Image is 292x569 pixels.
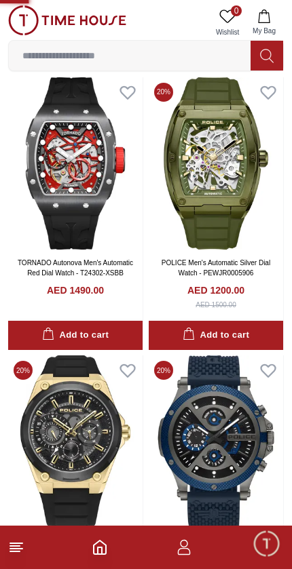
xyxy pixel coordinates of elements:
a: POLICE Men's Automatic Silver Dial Watch - PEWJR0005906 [162,259,270,277]
img: POLICE Men's Multi Function Black Dial Watch - PEWJQ2203241 [8,355,143,528]
img: TORNADO Autonova Men's Automatic Red Dial Watch - T24302-XSBB [8,77,143,250]
a: 0Wishlist [211,5,244,40]
img: POLICE Men's Chronograph Blue Dial Watch - PEWJQ2110503 [149,355,283,528]
a: TORNADO Autonova Men's Automatic Red Dial Watch - T24302-XSBB [18,259,133,277]
span: My Bag [247,26,281,36]
span: 20 % [154,83,173,102]
div: Add to cart [42,328,109,343]
button: Add to cart [149,321,283,350]
div: Add to cart [183,328,249,343]
button: Add to cart [8,321,143,350]
span: 20 % [14,361,33,380]
span: 0 [231,5,242,16]
button: My Bag [244,5,284,40]
h4: AED 1200.00 [187,283,244,297]
a: Home [92,539,108,555]
div: Chat Widget [252,529,282,559]
h4: AED 1490.00 [47,283,104,297]
img: ... [8,5,126,35]
span: 20 % [154,361,173,380]
span: Wishlist [211,27,244,37]
div: AED 1500.00 [196,300,236,310]
img: POLICE Men's Automatic Silver Dial Watch - PEWJR0005906 [149,77,283,250]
